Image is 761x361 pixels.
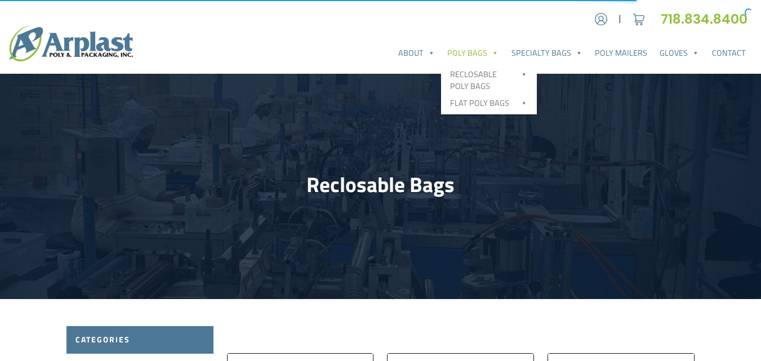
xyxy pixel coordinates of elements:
[443,95,535,112] a: Flat Poly Bags
[66,326,213,354] h2: Categories
[505,42,589,64] a: Specialty Bags
[653,42,705,64] a: Gloves
[618,12,621,26] span: |
[661,10,752,28] a: 718.834.8400
[441,42,505,64] a: Poly Bags
[9,26,133,61] img: logo
[443,66,535,95] a: Reclosable Poly Bags
[589,42,653,64] a: Poly Mailers
[392,42,441,64] a: About
[706,42,752,64] a: Contact
[66,172,695,197] h1: Reclosable Bags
